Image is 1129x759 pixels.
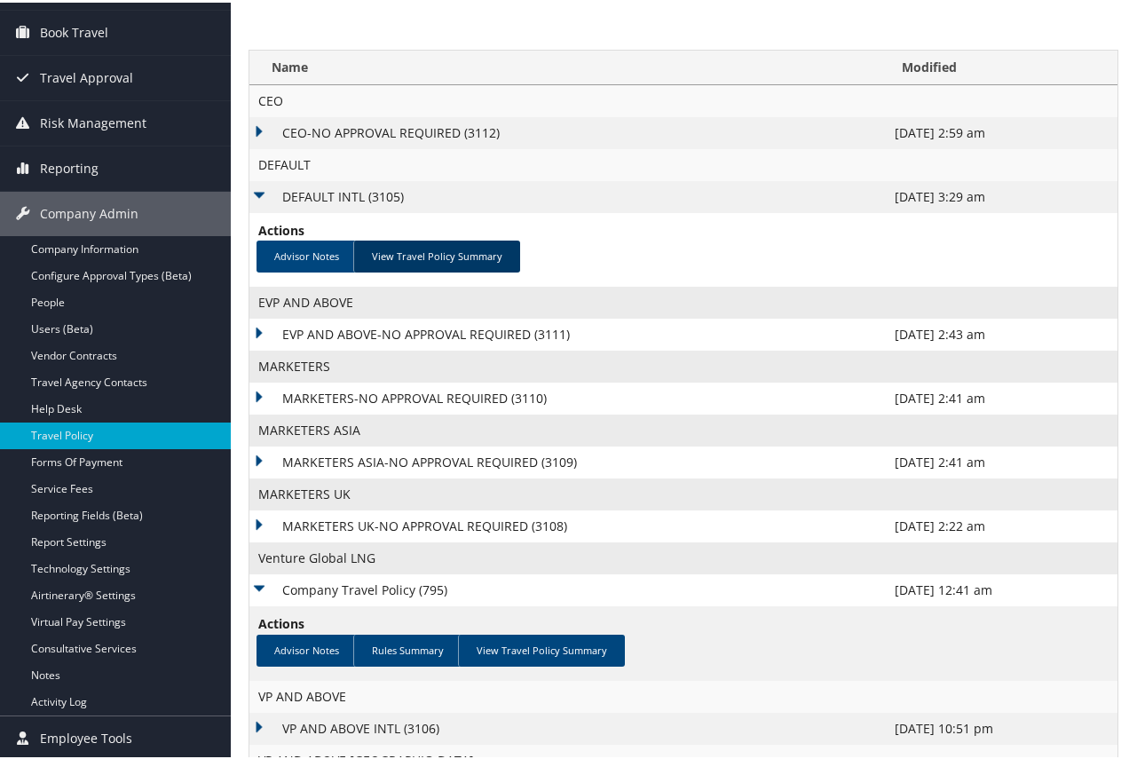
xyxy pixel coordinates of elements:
[249,48,886,83] th: Name: activate to sort column ascending
[40,714,132,758] span: Employee Tools
[249,476,1117,508] td: MARKETERS UK
[249,380,886,412] td: MARKETERS-NO APPROVAL REQUIRED (3110)
[249,572,886,604] td: Company Travel Policy (795)
[249,316,886,348] td: EVP AND ABOVE-NO APPROVAL REQUIRED (3111)
[40,144,99,188] span: Reporting
[257,632,357,664] a: Advisor Notes
[886,115,1117,146] td: [DATE] 2:59 am
[40,8,108,52] span: Book Travel
[249,412,1117,444] td: MARKETERS ASIA
[40,53,133,98] span: Travel Approval
[886,572,1117,604] td: [DATE] 12:41 am
[258,612,325,631] span: Actions
[249,348,1117,380] td: MARKETERS
[249,444,886,476] td: MARKETERS ASIA-NO APPROVAL REQUIRED (3109)
[249,146,1117,178] td: DEFAULT
[886,444,1117,476] td: [DATE] 2:41 am
[353,238,520,270] a: View Travel Policy Summary
[249,508,886,540] td: MARKETERS UK-NO APPROVAL REQUIRED (3108)
[886,316,1117,348] td: [DATE] 2:43 am
[886,508,1117,540] td: [DATE] 2:22 am
[40,99,146,143] span: Risk Management
[886,710,1117,742] td: [DATE] 10:51 pm
[249,284,1117,316] td: EVP AND ABOVE
[458,632,625,664] a: View Travel Policy Summary
[249,540,1117,572] td: Venture Global LNG
[258,218,325,238] span: Actions
[249,710,886,742] td: VP AND ABOVE INTL (3106)
[886,48,1117,83] th: Modified: activate to sort column ascending
[257,238,357,270] a: Advisor Notes
[249,178,886,210] td: DEFAULT INTL (3105)
[249,83,1117,115] td: CEO
[249,115,886,146] td: CEO-NO APPROVAL REQUIRED (3112)
[40,189,138,233] span: Company Admin
[249,678,1117,710] td: VP AND ABOVE
[353,632,462,664] a: Rules Summary
[886,380,1117,412] td: [DATE] 2:41 am
[886,178,1117,210] td: [DATE] 3:29 am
